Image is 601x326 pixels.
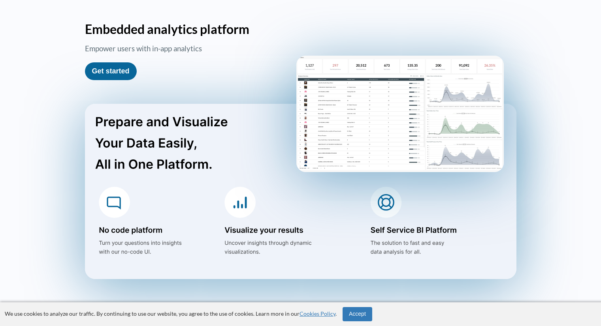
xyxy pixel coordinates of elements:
[92,67,130,75] a: Get started
[296,56,504,172] img: homePageScreen2.png
[5,310,337,318] p: We use cookies to analyze our traffic. By continuing to use our website, you agree to the use of ...
[343,307,372,321] button: Accept
[85,21,516,37] h1: Embedded analytics platform
[85,44,292,55] h3: Empower users with in-app analytics
[300,310,335,317] a: Cookies Policy
[85,62,137,80] button: Get started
